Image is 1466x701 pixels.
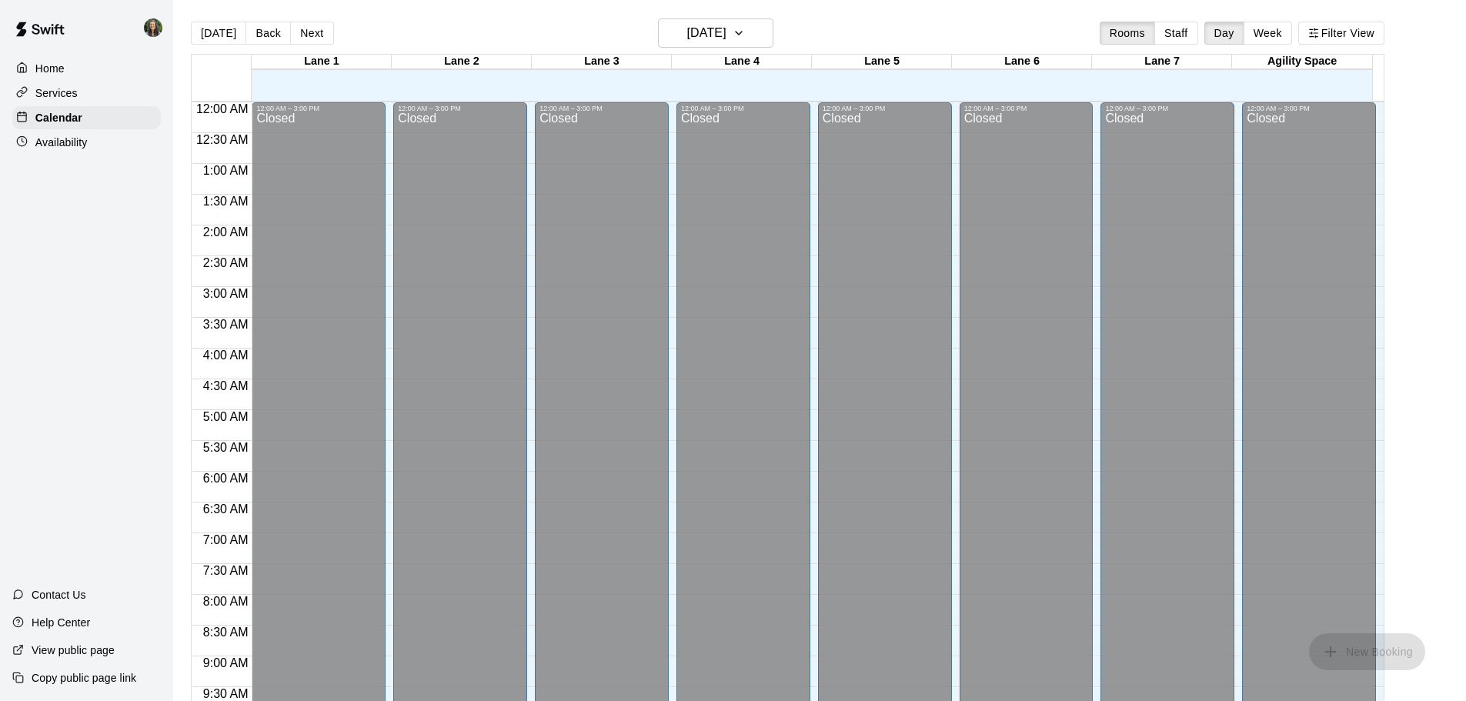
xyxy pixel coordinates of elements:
img: Megan MacDonald [144,18,162,37]
p: Availability [35,135,88,150]
span: 12:00 AM [192,102,252,115]
span: 1:00 AM [199,164,252,177]
span: 5:00 AM [199,410,252,423]
div: 12:00 AM – 3:00 PM [681,105,748,112]
a: Services [12,82,161,105]
span: You don't have the permission to add bookings [1309,644,1425,657]
div: Lane 2 [392,55,532,69]
span: 7:30 AM [199,564,252,577]
p: Calendar [35,110,82,125]
div: Agility Space [1232,55,1372,69]
span: 12:30 AM [192,133,252,146]
div: 12:00 AM – 3:00 PM [398,105,465,112]
div: Lane 1 [252,55,392,69]
span: 2:30 AM [199,256,252,269]
button: Staff [1154,22,1198,45]
p: Copy public page link [32,670,136,686]
span: 4:00 AM [199,349,252,362]
p: Services [35,85,78,101]
p: View public page [32,643,115,658]
span: 5:30 AM [199,441,252,454]
button: Back [245,22,291,45]
button: [DATE] [191,22,246,45]
div: Megan MacDonald [141,12,173,43]
div: 12:00 AM – 3:00 PM [964,105,1031,112]
div: Lane 7 [1092,55,1232,69]
span: 3:30 AM [199,318,252,331]
span: 4:30 AM [199,379,252,392]
span: 7:00 AM [199,533,252,546]
span: 8:00 AM [199,595,252,608]
a: Home [12,57,161,80]
div: 12:00 AM – 3:00 PM [823,105,890,112]
p: Help Center [32,615,90,630]
span: 9:00 AM [199,656,252,669]
span: 2:00 AM [199,225,252,239]
div: Lane 5 [812,55,952,69]
span: 6:30 AM [199,502,252,516]
button: Next [290,22,333,45]
div: 12:00 AM – 3:00 PM [539,105,606,112]
button: Filter View [1298,22,1384,45]
div: 12:00 AM – 3:00 PM [1247,105,1314,112]
button: Week [1244,22,1292,45]
div: 12:00 AM – 3:00 PM [1105,105,1172,112]
span: 8:30 AM [199,626,252,639]
div: Lane 4 [672,55,812,69]
a: Calendar [12,106,161,129]
p: Home [35,61,65,76]
span: 1:30 AM [199,195,252,208]
p: Contact Us [32,587,86,603]
div: Lane 6 [952,55,1092,69]
div: 12:00 AM – 3:00 PM [256,105,323,112]
span: 3:00 AM [199,287,252,300]
button: Day [1204,22,1244,45]
span: 9:30 AM [199,687,252,700]
span: 6:00 AM [199,472,252,485]
button: Rooms [1100,22,1155,45]
button: [DATE] [658,18,773,48]
div: Lane 3 [532,55,672,69]
a: Availability [12,131,161,154]
h6: [DATE] [687,22,726,44]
